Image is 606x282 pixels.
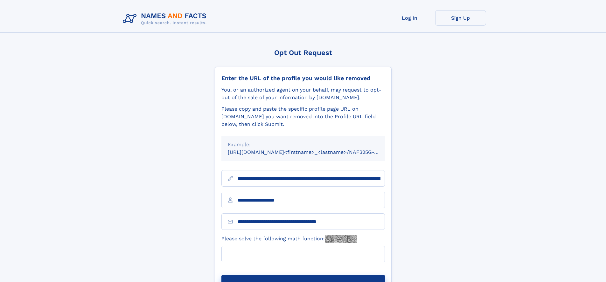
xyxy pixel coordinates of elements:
[221,75,385,82] div: Enter the URL of the profile you would like removed
[221,105,385,128] div: Please copy and paste the specific profile page URL on [DOMAIN_NAME] you want removed into the Pr...
[435,10,486,26] a: Sign Up
[228,149,397,155] small: [URL][DOMAIN_NAME]<firstname>_<lastname>/NAF325G-xxxxxxxx
[120,10,212,27] img: Logo Names and Facts
[221,86,385,101] div: You, or an authorized agent on your behalf, may request to opt-out of the sale of your informatio...
[384,10,435,26] a: Log In
[221,235,357,243] label: Please solve the following math function:
[215,49,392,57] div: Opt Out Request
[228,141,379,148] div: Example:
